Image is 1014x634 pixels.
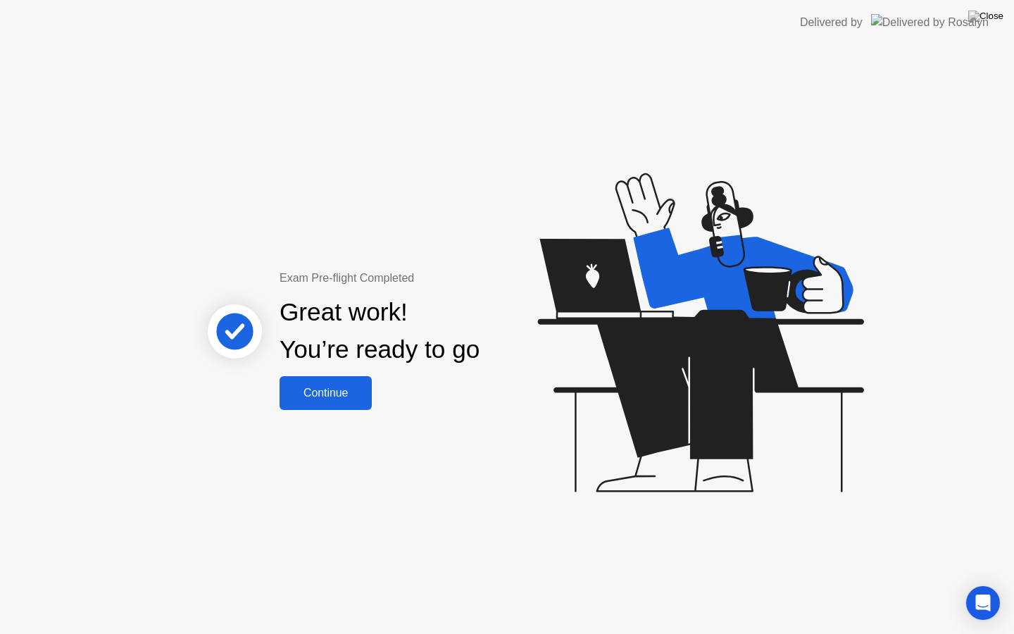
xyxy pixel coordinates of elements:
div: Great work! You’re ready to go [280,294,480,368]
button: Continue [280,376,372,410]
img: Delivered by Rosalyn [871,14,989,30]
div: Exam Pre-flight Completed [280,270,570,287]
div: Open Intercom Messenger [966,586,1000,620]
div: Delivered by [800,14,863,31]
img: Close [968,11,1003,22]
div: Continue [284,387,368,399]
